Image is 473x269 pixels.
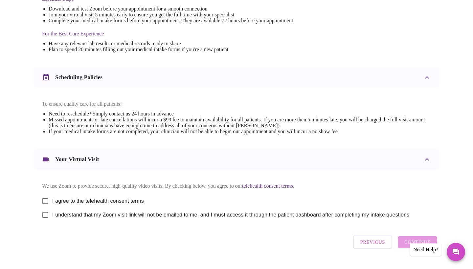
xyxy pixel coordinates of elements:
li: Join your virtual visit 5 minutes early to ensure you get the full time with your specialist [49,12,293,18]
h3: Your Virtual Visit [55,156,99,163]
h4: For the Best Care Experience [42,31,293,37]
div: Need Help? [410,243,441,256]
p: To ensure quality care for all patients: [42,101,431,107]
li: Need to reschedule? Simply contact us 24 hours in advance [49,111,431,117]
li: Plan to spend 20 minutes filling out your medical intake forms if you're a new patient [49,47,293,52]
h3: Scheduling Policies [55,74,102,81]
li: Complete your medical intake forms before your appointment. They are available 72 hours before yo... [49,18,293,24]
li: Missed appointments or late cancellations will incur a $99 fee to maintain availability for all p... [49,117,431,129]
span: Previous [360,238,385,246]
a: telehealth consent terms [242,183,293,189]
li: Have any relevant lab results or medical records ready to share [49,41,293,47]
li: Download and test Zoom before your appointment for a smooth connection [49,6,293,12]
button: Messages [447,243,465,261]
span: I agree to the telehealth consent terms [52,197,144,205]
li: If your medical intake forms are not completed, your clinician will not be able to begin our appo... [49,129,431,134]
p: We use Zoom to provide secure, high-quality video visits. By checking below, you agree to our . [42,183,431,189]
div: Scheduling Policies [34,67,439,88]
div: Your Virtual Visit [34,149,439,170]
button: Previous [353,236,392,249]
span: I understand that my Zoom visit link will not be emailed to me, and I must access it through the ... [52,211,409,219]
